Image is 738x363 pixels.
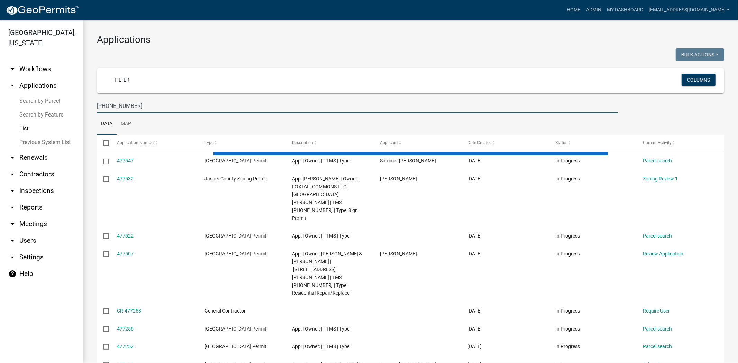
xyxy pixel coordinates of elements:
[555,176,580,181] span: In Progress
[8,170,17,178] i: arrow_drop_down
[97,135,110,151] datatable-header-cell: Select
[461,135,549,151] datatable-header-cell: Date Created
[292,158,351,164] span: App: | Owner: | | TMS | Type:
[8,270,17,278] i: help
[380,251,417,257] span: Nathan Robert
[8,236,17,245] i: arrow_drop_down
[643,140,672,145] span: Current Activity
[555,308,580,314] span: In Progress
[555,344,580,349] span: In Progress
[97,113,117,135] a: Data
[564,3,583,17] a: Home
[468,176,482,181] span: 09/12/2025
[117,113,135,135] a: Map
[204,176,267,181] span: Jasper County Zoning Permit
[8,187,17,195] i: arrow_drop_down
[292,344,351,349] span: App: | Owner: | | TMS | Type:
[8,65,17,73] i: arrow_drop_down
[468,233,482,239] span: 09/12/2025
[117,158,134,164] a: 477547
[292,176,358,221] span: App: Preston Parfitt | Owner: FOXTAIL COMMONS LLC | NW Corner of Okatie Hwy and Old Marsh Road | ...
[204,140,213,145] span: Type
[117,233,134,239] a: 477522
[676,48,724,61] button: Bulk Actions
[380,140,398,145] span: Applicant
[643,176,678,181] a: Zoning Review 1
[555,158,580,164] span: In Progress
[604,3,646,17] a: My Dashboard
[380,158,436,164] span: Summer Trull
[643,233,672,239] a: Parcel search
[117,140,155,145] span: Application Number
[583,3,604,17] a: Admin
[555,233,580,239] span: In Progress
[204,326,266,332] span: Jasper County Building Permit
[468,344,482,349] span: 09/11/2025
[643,326,672,332] a: Parcel search
[555,140,567,145] span: Status
[198,135,286,151] datatable-header-cell: Type
[117,308,141,314] a: CR-477258
[110,135,198,151] datatable-header-cell: Application Number
[105,74,135,86] a: + Filter
[468,140,492,145] span: Date Created
[204,251,266,257] span: Jasper County Building Permit
[682,74,716,86] button: Columns
[468,326,482,332] span: 09/11/2025
[636,135,724,151] datatable-header-cell: Current Activity
[292,233,351,239] span: App: | Owner: | | TMS | Type:
[8,203,17,212] i: arrow_drop_down
[643,251,684,257] a: Review Application
[117,326,134,332] a: 477256
[292,251,363,296] span: App: | Owner: WILKINSON LINDA D & BENJAMIN A | 26308 WHYTE HARDEE BLVD | TMS 029-47-10-001 | Type...
[8,82,17,90] i: arrow_drop_up
[204,344,266,349] span: Jasper County Building Permit
[204,308,246,314] span: General Contractor
[555,251,580,257] span: In Progress
[643,344,672,349] a: Parcel search
[380,176,417,181] span: Preston Parfitt
[97,34,724,46] h3: Applications
[643,158,672,164] a: Parcel search
[8,253,17,261] i: arrow_drop_down
[468,308,482,314] span: 09/11/2025
[8,220,17,228] i: arrow_drop_down
[468,251,482,257] span: 09/12/2025
[646,3,732,17] a: [EMAIL_ADDRESS][DOMAIN_NAME]
[292,326,351,332] span: App: | Owner: | | TMS | Type:
[117,251,134,257] a: 477507
[555,326,580,332] span: In Progress
[373,135,461,151] datatable-header-cell: Applicant
[549,135,637,151] datatable-header-cell: Status
[468,158,482,164] span: 09/12/2025
[97,99,618,113] input: Search for applications
[292,140,313,145] span: Description
[285,135,373,151] datatable-header-cell: Description
[204,158,266,164] span: Jasper County Building Permit
[117,176,134,181] a: 477532
[117,344,134,349] a: 477252
[643,308,670,314] a: Require User
[8,153,17,162] i: arrow_drop_down
[204,233,266,239] span: Jasper County Building Permit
